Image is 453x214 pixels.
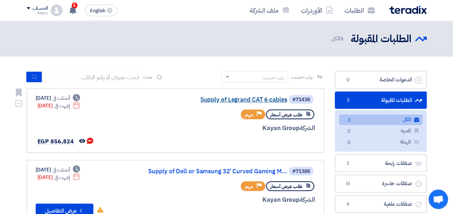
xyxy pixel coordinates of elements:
[331,35,345,43] span: الكل
[143,168,287,175] a: Supply of Dell or Samsung 32' Curved Gaming M...
[143,73,152,81] span: بحث
[345,128,354,135] span: 0
[389,6,427,14] img: Teradix logo
[85,5,117,16] button: English
[344,201,352,208] span: 4
[142,124,315,133] div: Kayan Group
[295,2,339,19] a: الأوردرات
[292,169,310,174] div: #71388
[72,3,77,8] span: 5
[53,166,70,174] span: أنشئت في
[36,94,80,102] div: [DATE]
[270,111,302,118] span: طلب عرض أسعار
[299,195,315,204] span: الشركة
[344,97,352,104] span: 3
[37,174,80,181] div: [DATE]
[335,175,427,192] a: صفقات خاسرة16
[335,195,427,213] a: صفقات ملغية4
[263,74,284,81] div: رتب حسب
[51,5,62,16] img: profile_test.png
[344,160,352,167] span: 2
[27,11,48,15] div: Reem
[54,174,70,181] span: إنتهت في
[345,139,354,147] span: 0
[340,35,343,43] span: 3
[335,92,427,109] a: الطلبات المقبولة3
[335,71,427,89] a: الدعوات الخاصة0
[299,124,315,133] span: الشركة
[36,166,80,174] div: [DATE]
[244,2,295,19] a: ملف الشركة
[32,5,48,12] div: الحساب
[344,180,352,187] span: 16
[344,76,352,84] span: 0
[245,111,253,118] span: مهم
[335,155,427,172] a: صفقات رابحة2
[53,94,70,102] span: أنشئت في
[339,115,422,125] a: الكل
[245,183,253,190] span: مهم
[339,137,422,147] a: المهملة
[54,102,70,110] span: إنتهت في
[90,8,105,13] span: English
[428,190,448,209] div: Open chat
[351,32,412,46] h2: الطلبات المقبولة
[339,2,381,19] a: الطلبات
[37,137,74,146] span: EGP 856,824
[37,102,80,110] div: [DATE]
[292,73,312,81] span: رتب حسب
[339,126,422,136] a: المميزة
[142,195,315,205] div: Kayan Group
[270,183,302,190] span: طلب عرض أسعار
[345,117,354,124] span: 3
[42,72,143,83] input: ابحث بعنوان أو رقم الطلب
[292,97,310,102] div: #71438
[143,97,287,103] a: Supply of Legrand CAT 6 cables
